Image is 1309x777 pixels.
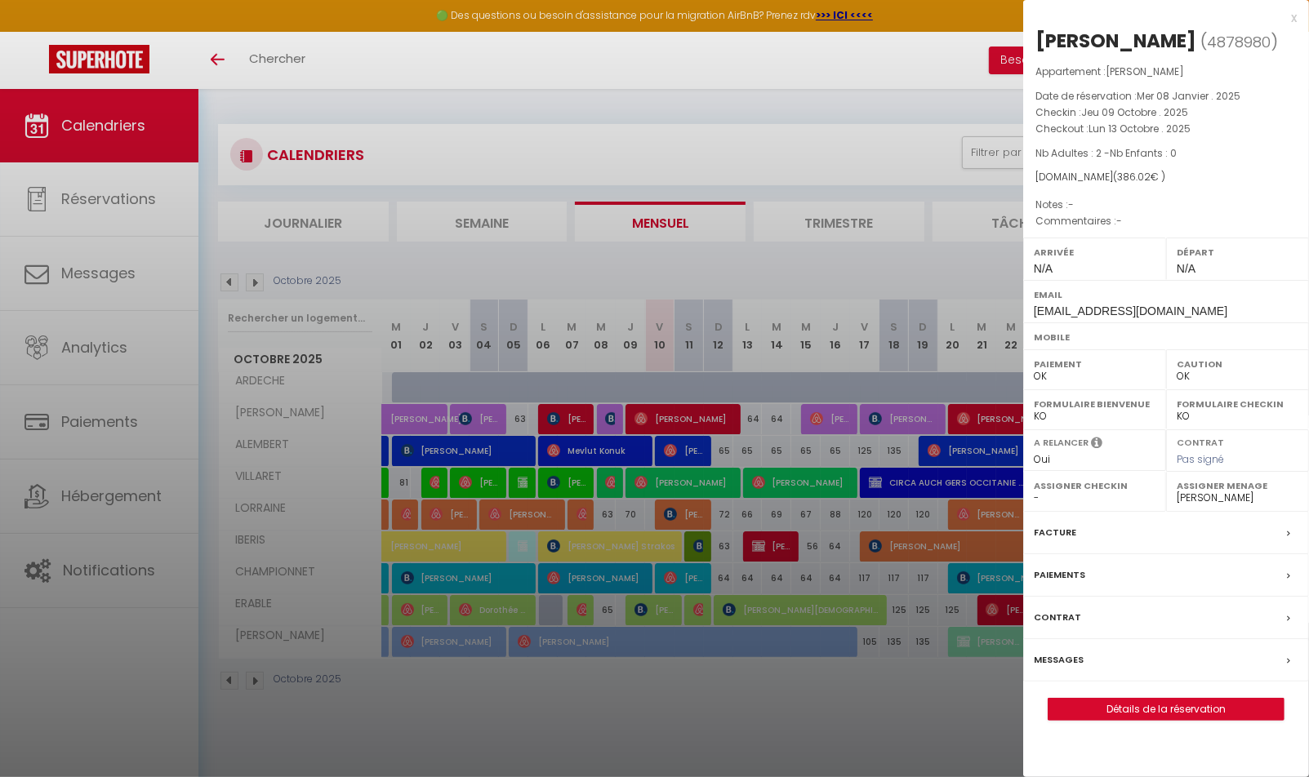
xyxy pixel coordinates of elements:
[1034,436,1089,450] label: A relancer
[1035,197,1297,213] p: Notes :
[1117,170,1151,184] span: 386.02
[1089,122,1191,135] span: Lun 13 Octobre . 2025
[1116,214,1122,228] span: -
[1177,396,1298,412] label: Formulaire Checkin
[1035,213,1297,229] p: Commentaires :
[1034,396,1155,412] label: Formulaire Bienvenue
[1177,452,1224,466] span: Pas signé
[1113,170,1165,184] span: ( € )
[1048,698,1285,721] button: Détails de la réservation
[1110,146,1177,160] span: Nb Enfants : 0
[1137,89,1240,103] span: Mer 08 Janvier . 2025
[1068,198,1074,211] span: -
[1035,104,1297,121] p: Checkin :
[1034,477,1155,494] label: Assigner Checkin
[1034,262,1053,275] span: N/A
[1035,28,1196,54] div: [PERSON_NAME]
[1034,651,1084,668] label: Messages
[1034,356,1155,372] label: Paiement
[1034,566,1085,584] label: Paiements
[1035,121,1297,137] p: Checkout :
[1207,32,1271,52] span: 4878980
[1091,436,1102,454] i: Sélectionner OUI si vous souhaiter envoyer les séquences de messages post-checkout
[1177,244,1298,260] label: Départ
[1035,88,1297,104] p: Date de réservation :
[1035,64,1297,80] p: Appartement :
[1034,244,1155,260] label: Arrivée
[1200,30,1278,53] span: ( )
[1034,304,1227,317] span: [EMAIL_ADDRESS][DOMAIN_NAME]
[1034,329,1298,345] label: Mobile
[1034,524,1076,541] label: Facture
[1049,699,1284,720] a: Détails de la réservation
[1177,436,1224,446] label: Contrat
[1035,170,1297,185] div: [DOMAIN_NAME]
[1034,286,1298,303] label: Email
[1177,262,1195,275] span: N/A
[1034,609,1081,626] label: Contrat
[1177,356,1298,372] label: Caution
[1023,8,1297,28] div: x
[1035,146,1177,160] span: Nb Adultes : 2 -
[1177,477,1298,494] label: Assigner Menage
[1106,64,1184,78] span: [PERSON_NAME]
[1081,105,1188,119] span: Jeu 09 Octobre . 2025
